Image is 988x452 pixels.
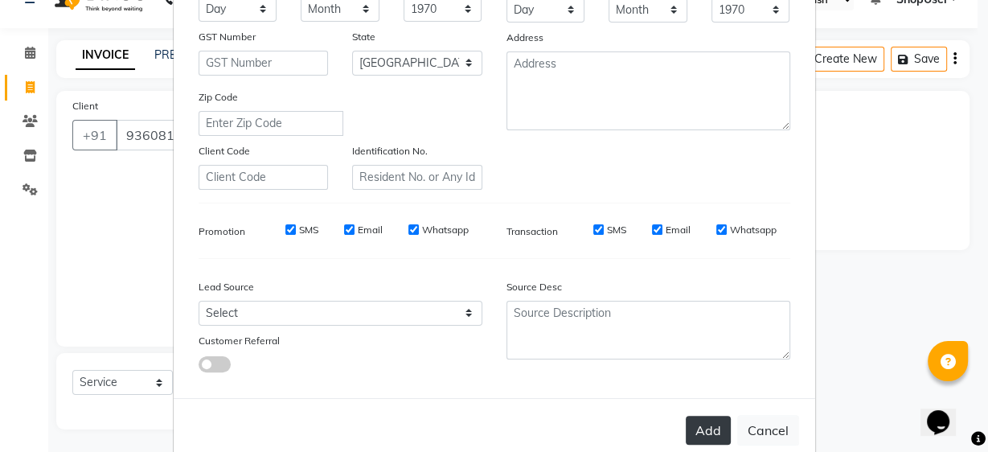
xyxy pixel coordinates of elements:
label: Promotion [199,224,245,239]
label: SMS [299,223,318,237]
label: Zip Code [199,90,238,105]
label: Whatsapp [730,223,777,237]
label: Email [358,223,383,237]
label: Email [666,223,691,237]
label: State [352,30,375,44]
label: Client Code [199,144,250,158]
input: Resident No. or Any Id [352,165,482,190]
label: GST Number [199,30,256,44]
input: GST Number [199,51,329,76]
label: SMS [607,223,626,237]
button: Add [686,416,731,445]
label: Identification No. [352,144,428,158]
label: Address [506,31,543,45]
label: Customer Referral [199,334,280,348]
input: Client Code [199,165,329,190]
label: Transaction [506,224,558,239]
label: Lead Source [199,280,254,294]
input: Enter Zip Code [199,111,343,136]
iframe: chat widget [920,388,972,436]
button: Cancel [737,415,799,446]
label: Source Desc [506,280,562,294]
label: Whatsapp [422,223,469,237]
